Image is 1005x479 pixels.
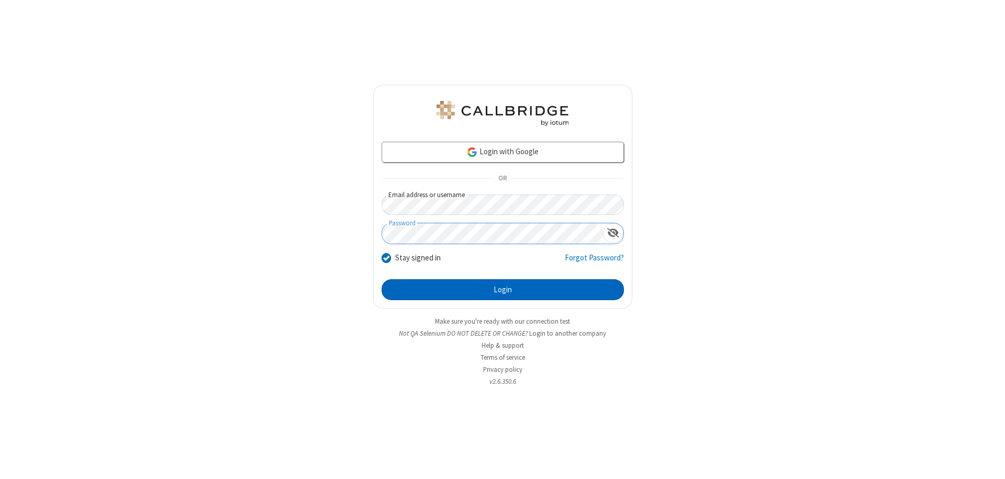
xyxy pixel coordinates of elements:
div: Show password [603,223,623,243]
img: google-icon.png [466,146,478,158]
input: Email address or username [382,195,624,215]
button: Login to another company [529,328,606,338]
label: Stay signed in [395,252,441,264]
span: OR [494,172,511,186]
a: Privacy policy [483,365,522,374]
li: v2.6.350.6 [373,377,632,386]
a: Login with Google [382,142,624,163]
img: QA Selenium DO NOT DELETE OR CHANGE [434,101,571,126]
li: Not QA Selenium DO NOT DELETE OR CHANGE? [373,328,632,338]
a: Help & support [482,341,524,350]
input: Password [382,223,603,244]
a: Make sure you're ready with our connection test [435,317,570,326]
a: Terms of service [481,353,525,362]
a: Forgot Password? [565,252,624,272]
button: Login [382,279,624,300]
